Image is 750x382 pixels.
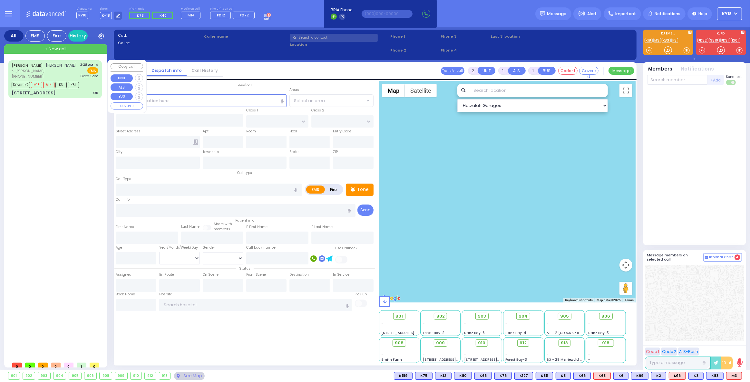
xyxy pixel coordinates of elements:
[116,292,135,297] label: Back Home
[64,363,73,368] span: 0
[726,74,742,79] span: Send text
[547,326,549,330] span: -
[381,294,402,302] a: Open this area in Google Maps (opens a new window)
[464,348,466,352] span: -
[54,372,66,379] div: 904
[588,348,624,352] div: -
[214,227,230,232] span: members
[69,372,81,379] div: 905
[115,372,127,379] div: 909
[116,177,131,182] label: Call Type
[290,34,378,42] input: Search a contact
[4,30,24,42] div: All
[8,372,20,379] div: 901
[145,372,156,379] div: 912
[588,330,609,335] span: Sanz Bay-5
[204,34,288,39] label: Caller name
[669,372,686,380] div: ALS
[731,38,740,43] a: K101
[573,372,591,380] div: BLS
[619,259,632,272] button: Map camera controls
[423,357,484,362] span: [STREET_ADDRESS][PERSON_NAME]
[681,65,714,73] button: Notifications
[382,352,384,357] span: -
[706,372,724,380] div: BLS
[474,372,492,380] div: BLS
[536,372,553,380] div: K85
[505,326,507,330] span: -
[653,38,661,43] a: M3
[709,255,733,260] span: Internal Chat
[491,34,561,39] label: Last 3 location
[688,372,704,380] div: K3
[540,11,545,16] img: message.svg
[514,372,533,380] div: K127
[505,357,527,362] span: Forest Bay-3
[382,357,402,362] span: Smith Farm
[647,253,703,262] h5: Message members on selected call
[613,372,628,380] div: K6
[643,32,693,36] label: KJ EMS...
[45,46,66,52] span: + New call
[441,48,489,53] span: Phone 4
[159,245,200,250] div: Year/Month/Week/Day
[478,313,486,320] span: 903
[505,352,507,357] span: -
[709,38,720,43] a: 3310
[203,129,209,134] label: Apt
[645,348,660,356] button: Code 1
[147,67,187,73] a: Dispatch info
[116,245,122,250] label: Age
[436,313,445,320] span: 902
[100,7,122,11] label: Lines
[311,108,324,113] label: Cross 2
[697,38,708,43] a: FD32
[631,372,648,380] div: BLS
[188,13,195,18] span: M14
[55,82,67,88] span: K3
[706,372,724,380] div: K83
[588,357,624,362] div: -
[357,186,369,193] p: Tone
[454,372,472,380] div: BLS
[187,67,223,73] a: Call History
[698,11,707,17] span: Help
[174,372,204,380] div: See map
[203,149,219,155] label: Township
[558,67,578,75] button: Code-1
[547,11,567,17] span: Message
[160,13,167,18] span: K40
[655,11,680,17] span: Notifications
[547,357,583,362] span: BG - 29 Merriewold S.
[203,245,215,250] label: Gender
[311,224,333,230] label: P Last Name
[51,363,61,368] span: 0
[648,65,673,73] button: Members
[435,372,452,380] div: K12
[464,357,525,362] span: [STREET_ADDRESS][PERSON_NAME]
[246,245,277,250] label: Call back number
[100,12,112,19] span: K-18
[111,102,143,110] button: COVERED
[137,13,144,18] span: K73
[720,38,730,43] a: FD31
[25,363,35,368] span: 0
[12,74,44,79] span: [PHONE_NUMBER]
[68,82,79,88] span: K81
[240,13,249,18] span: FD72
[31,82,42,88] span: M16
[38,372,50,379] div: 903
[331,7,352,13] span: BRIA Phone
[234,82,255,87] span: Location
[647,75,707,85] input: Search member
[25,10,68,18] img: Logo
[588,326,590,330] span: -
[615,11,636,17] span: Important
[601,313,610,320] span: 906
[464,326,466,330] span: -
[289,149,298,155] label: State
[394,372,413,380] div: K519
[12,90,56,96] div: [STREET_ADDRESS]
[76,12,88,19] span: KY18
[717,7,742,20] button: KY18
